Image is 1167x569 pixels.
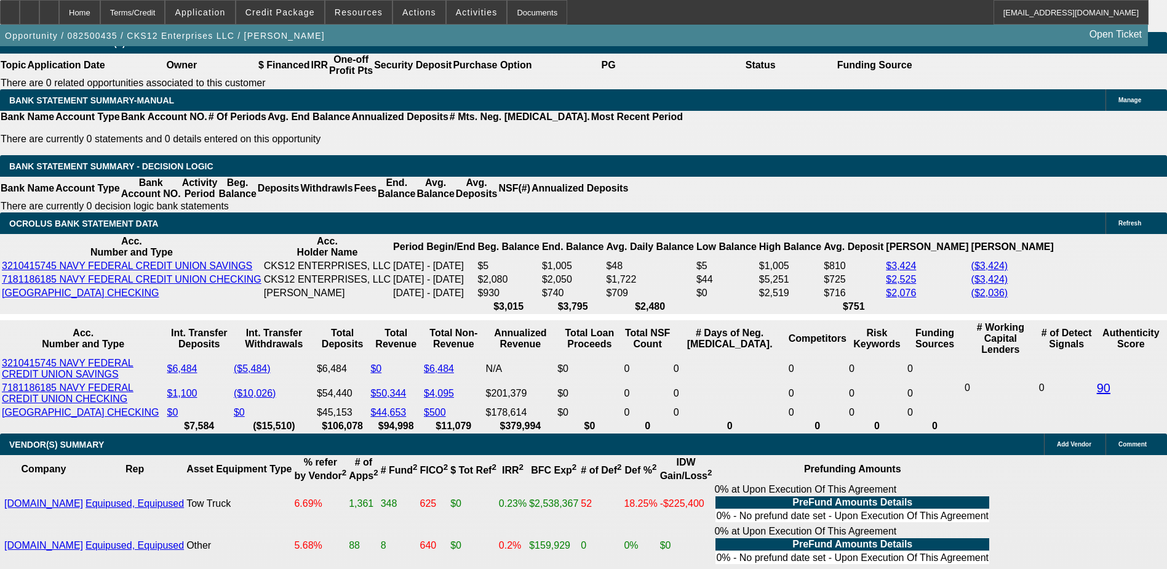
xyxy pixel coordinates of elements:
th: Owner [106,54,258,77]
td: 1,361 [348,483,378,524]
a: $3,424 [886,260,916,271]
td: $44 [696,273,757,286]
td: $0 [696,287,757,299]
th: NSF(#) [498,177,531,200]
a: $44,653 [370,407,406,418]
td: 0 [788,406,847,419]
button: Activities [447,1,507,24]
th: Total Revenue [370,321,422,356]
th: Acc. Number and Type [1,321,165,356]
th: Beg. Balance [477,235,540,259]
td: 0 [580,525,622,566]
b: FICO [420,465,448,475]
sup: 2 [373,468,378,477]
sup: 2 [519,462,524,472]
th: Low Balance [696,235,757,259]
td: $1,722 [605,273,695,286]
span: OCROLUS BANK STATEMENT DATA [9,219,158,228]
b: PreFund Amounts Details [792,497,912,507]
div: $201,379 [486,388,556,399]
th: Bank Account NO. [121,111,208,123]
button: Resources [325,1,392,24]
span: Activities [456,7,498,17]
th: [PERSON_NAME] [971,235,1054,259]
th: Competitors [788,321,847,356]
a: $0 [167,407,178,418]
td: $5 [696,260,757,272]
th: 0 [907,420,963,432]
td: 348 [380,483,418,524]
span: Bank Statement Summary - Decision Logic [9,161,213,171]
th: # of Detect Signals [1038,321,1095,356]
b: IDW Gain/Loss [660,457,712,481]
a: $2,525 [886,274,916,284]
td: 0 [788,382,847,405]
td: N/A [485,357,556,381]
th: Account Type [55,111,121,123]
span: Credit Package [245,7,315,17]
th: One-off Profit Pts [329,54,373,77]
b: Company [22,464,66,474]
td: $810 [823,260,884,272]
a: 3210415745 NAVY FEDERAL CREDIT UNION SAVINGS [2,358,133,379]
a: Equipused, Equipused [86,498,184,509]
td: $2,538,367 [528,483,579,524]
th: 0 [624,420,672,432]
th: $751 [823,301,884,313]
th: Withdrawls [300,177,353,200]
sup: 2 [707,468,712,477]
td: $1,005 [541,260,604,272]
a: 7181186185 NAVY FEDERAL CREDIT UNION CHECKING [2,274,261,284]
td: $5 [477,260,540,272]
td: Other [186,525,292,566]
th: $0 [557,420,622,432]
th: PG [532,54,684,77]
td: 52 [580,483,622,524]
th: Total Deposits [316,321,368,356]
a: [DOMAIN_NAME] [4,498,83,509]
td: 0 [907,406,963,419]
span: Refresh [1118,220,1141,227]
th: Annualized Revenue [485,321,556,356]
span: Comment [1118,441,1147,448]
th: Purchase Option [452,54,532,77]
td: 0 [907,357,963,381]
td: 0% - No prefund date set - Upon Execution Of This Agreement [715,510,989,522]
div: 0% at Upon Execution Of This Agreement [714,526,990,565]
th: Avg. Deposits [455,177,498,200]
a: ($10,026) [234,388,276,398]
th: Fees [354,177,377,200]
td: 0% [623,525,658,566]
td: $716 [823,287,884,299]
sup: 2 [342,468,346,477]
th: Status [685,54,837,77]
td: $5,251 [759,273,822,286]
b: # of Apps [349,457,378,481]
td: $54,440 [316,382,368,405]
td: $0 [450,525,497,566]
td: $159,929 [528,525,579,566]
th: Avg. Deposit [823,235,884,259]
th: Int. Transfer Deposits [167,321,232,356]
sup: 2 [492,462,496,472]
th: # Days of Neg. [MEDICAL_DATA]. [673,321,787,356]
span: Application [175,7,225,17]
b: Def % [625,465,657,475]
th: 0 [848,420,906,432]
td: $2,050 [541,273,604,286]
div: $178,614 [486,407,556,418]
td: $2,519 [759,287,822,299]
td: $930 [477,287,540,299]
a: [GEOGRAPHIC_DATA] CHECKING [2,407,159,418]
td: CKS12 ENTERPRISES, LLC [263,273,391,286]
td: 625 [420,483,449,524]
a: ($2,036) [971,288,1008,298]
td: -$225,400 [659,483,713,524]
p: There are currently 0 statements and 0 details entered on this opportunity [1,134,683,145]
a: ($5,484) [234,363,271,374]
th: [PERSON_NAME] [885,235,969,259]
th: Most Recent Period [591,111,683,123]
th: Funding Source [837,54,913,77]
td: $2,080 [477,273,540,286]
a: 7181186185 NAVY FEDERAL CREDIT UNION CHECKING [2,382,133,404]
